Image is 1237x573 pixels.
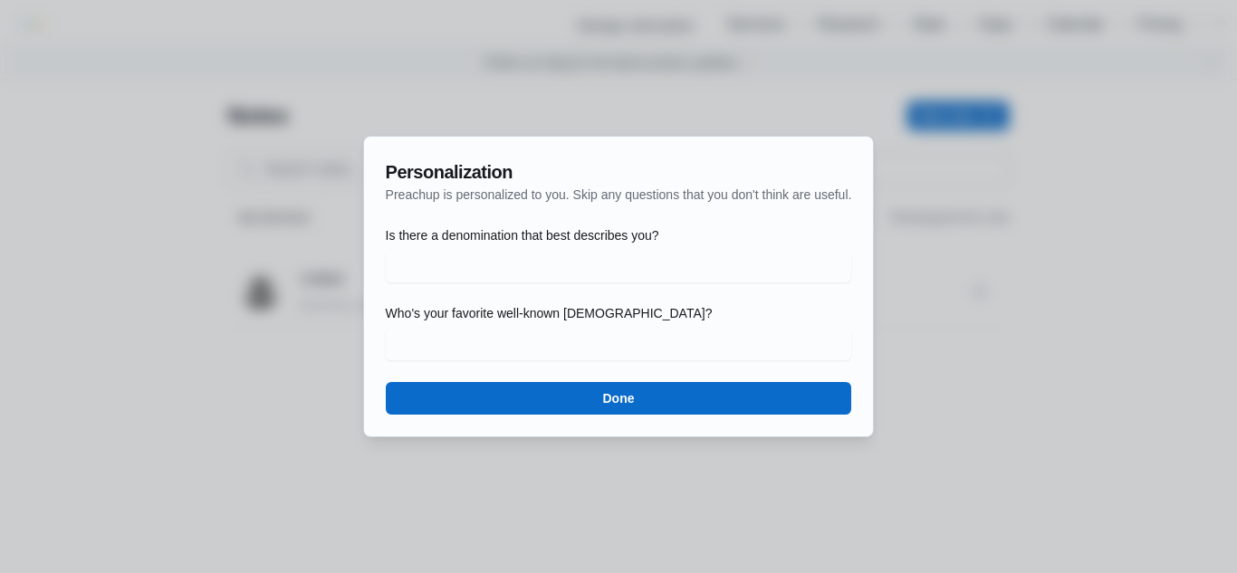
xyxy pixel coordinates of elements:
button: Done [386,382,852,415]
p: Preachup is personalized to you. Skip any questions that you don't think are useful. [386,186,852,205]
iframe: Drift Widget Chat Controller [1146,482,1215,551]
h4: Personalization [386,158,852,186]
label: Who's your favorite well-known [DEMOGRAPHIC_DATA]? [386,304,713,322]
label: Is there a denomination that best describes you? [386,226,659,244]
